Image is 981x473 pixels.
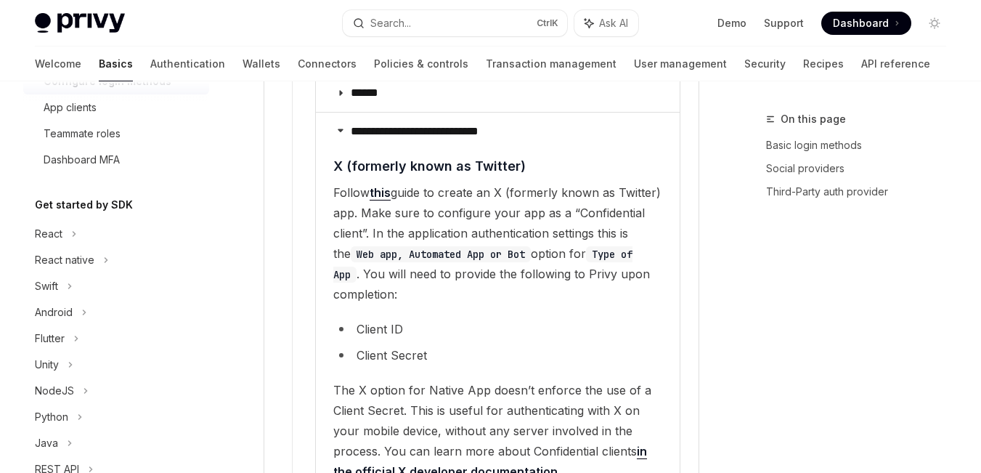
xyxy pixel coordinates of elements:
[764,16,804,31] a: Support
[766,134,958,157] a: Basic login methods
[574,10,638,36] button: Ask AI
[44,151,120,169] div: Dashboard MFA
[351,246,531,262] code: Web app, Automated App or Bot
[717,16,746,31] a: Demo
[35,434,58,452] div: Java
[150,47,225,81] a: Authentication
[833,16,889,31] span: Dashboard
[781,110,846,128] span: On this page
[35,330,65,347] div: Flutter
[599,16,628,31] span: Ask AI
[537,17,558,29] span: Ctrl K
[298,47,357,81] a: Connectors
[374,47,468,81] a: Policies & controls
[35,225,62,243] div: React
[486,47,616,81] a: Transaction management
[370,15,411,32] div: Search...
[766,180,958,203] a: Third-Party auth provider
[803,47,844,81] a: Recipes
[333,319,662,339] li: Client ID
[35,382,74,400] div: NodeJS
[35,356,59,373] div: Unity
[744,47,786,81] a: Security
[333,182,662,304] span: Follow guide to create an X (formerly known as Twitter) app. Make sure to configure your app as a...
[99,47,133,81] a: Basics
[35,47,81,81] a: Welcome
[35,13,125,33] img: light logo
[333,156,526,176] span: X (formerly known as Twitter)
[243,47,280,81] a: Wallets
[44,99,97,116] div: App clients
[35,408,68,426] div: Python
[35,251,94,269] div: React native
[35,196,133,214] h5: Get started by SDK
[821,12,911,35] a: Dashboard
[23,121,209,147] a: Teammate roles
[333,345,662,365] li: Client Secret
[343,10,568,36] button: Search...CtrlK
[370,185,391,201] a: this
[23,94,209,121] a: App clients
[35,304,73,321] div: Android
[766,157,958,180] a: Social providers
[861,47,930,81] a: API reference
[634,47,727,81] a: User management
[23,147,209,173] a: Dashboard MFA
[44,125,121,142] div: Teammate roles
[923,12,946,35] button: Toggle dark mode
[35,278,58,295] div: Swift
